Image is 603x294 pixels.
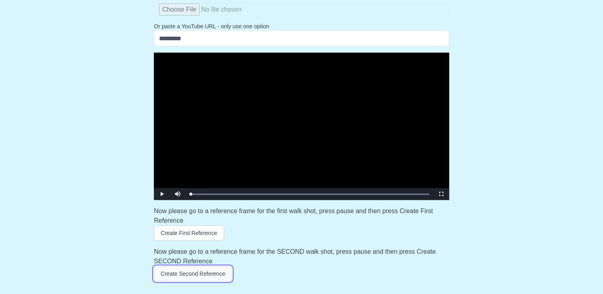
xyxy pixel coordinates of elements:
[154,206,449,225] h3: Now please go to a reference frame for the first walk shot, press pause and then press Create Fir...
[433,188,449,200] button: Fullscreen
[154,266,232,281] button: Create Second Reference
[154,188,170,200] button: Play
[190,194,429,195] div: Progress Bar
[154,53,449,200] div: Video Player
[154,247,449,266] h3: Now please go to a reference frame for the SECOND walk shot, press pause and then press Create SE...
[154,22,449,30] p: Or paste a YouTube URL - only use one option
[154,225,224,241] button: Create First Reference
[170,188,186,200] button: Mute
